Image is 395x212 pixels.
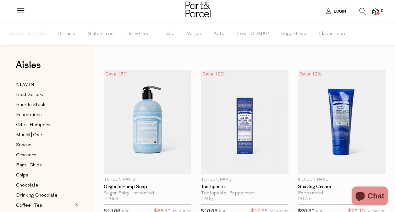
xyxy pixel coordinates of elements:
a: Organic Pump Soap [104,184,191,190]
span: 140g [201,196,213,202]
span: NEW IN [16,81,34,89]
p: [PERSON_NAME] [201,177,288,182]
a: Back In Stock [16,101,73,109]
span: Drinking Chocolate [16,192,58,199]
a: Chips [16,171,73,179]
span: Keto [213,23,224,45]
span: Australian Made [10,23,45,45]
button: Expand/Collapse Coffee | Tea [74,202,78,209]
a: Coffee | Tea [16,202,73,209]
span: Chocolate [16,182,38,189]
span: Coffee | Tea [16,202,42,209]
span: Snacks [16,142,31,149]
div: Peppermint [298,191,386,196]
span: Bars | Chips [16,162,42,169]
span: Gifts | Hampers [16,121,50,129]
span: Chips [16,172,28,179]
span: Muesli | Oats [16,131,44,139]
img: Shaving Cream [298,70,386,174]
a: Login [319,6,353,17]
a: Crackers [16,151,73,159]
span: 710ml [104,196,118,202]
span: Sugar Free [281,23,306,45]
a: Aisles [16,60,41,76]
span: Crackers [16,152,36,159]
img: Toothpaste [201,70,288,174]
span: Low FODMAP [237,23,269,45]
img: Organic Pump Soap [104,70,191,174]
span: 0 [379,8,385,14]
a: Promotions [16,111,73,119]
span: Gluten Free [88,23,114,45]
inbox-online-store-chat: Shopify online store chat [350,187,390,207]
img: Part&Parcel [185,2,211,17]
a: NEW IN [16,81,73,89]
a: Chocolate [16,181,73,189]
span: Login [332,9,346,14]
div: Toothpaste | Peppermint [201,191,288,196]
span: Back In Stock [16,101,45,109]
a: Drinking Chocolate [16,192,73,199]
span: Promotions [16,111,42,119]
span: Plastic Free [319,23,345,45]
a: Snacks [16,141,73,149]
a: Muesli | Oats [16,131,73,139]
span: Paleo [162,23,174,45]
a: Gifts | Hampers [16,121,73,129]
div: Sugar Baby Unscented [104,191,191,196]
a: Bars | Chips [16,161,73,169]
div: Save 12% [298,70,324,79]
div: Save 15% [104,70,129,79]
span: Aisles [16,58,41,72]
p: [PERSON_NAME] [298,177,386,182]
a: 0 [372,8,379,15]
a: Shaving Cream [298,184,386,190]
p: [PERSON_NAME] [104,177,191,182]
span: Best Sellers [16,91,43,99]
a: Toothpaste [201,184,288,190]
span: Organic [58,23,75,45]
span: Dairy Free [126,23,150,45]
div: Save 12% [201,70,227,79]
span: 207ml [298,196,312,202]
a: Best Sellers [16,91,73,99]
span: Vegan [187,23,201,45]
